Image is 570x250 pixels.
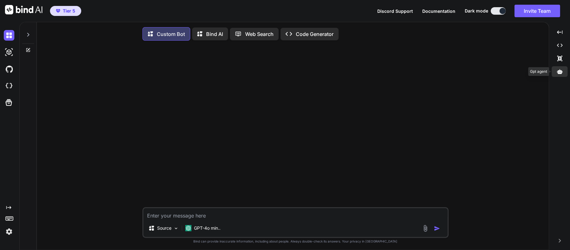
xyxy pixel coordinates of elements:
img: GPT-4o mini [185,225,191,231]
img: premium [56,9,60,13]
span: Dark mode [465,8,488,14]
p: Custom Bot [157,30,185,38]
img: githubDark [4,64,14,74]
div: Gpt agent [528,67,549,76]
p: GPT-4o min.. [194,225,221,231]
p: Bind AI [206,30,223,38]
p: Code Generator [296,30,334,38]
img: Bind AI [5,5,42,14]
span: Tier 5 [63,8,75,14]
img: icon [434,225,440,232]
p: Web Search [245,30,274,38]
img: settings [4,226,14,237]
button: Invite Team [514,5,560,17]
img: Pick Models [173,226,179,231]
img: cloudideIcon [4,81,14,91]
img: darkAi-studio [4,47,14,57]
button: Discord Support [377,8,413,14]
img: attachment [422,225,429,232]
button: Documentation [422,8,455,14]
img: darkChat [4,30,14,41]
p: Source [157,225,171,231]
p: Bind can provide inaccurate information, including about people. Always double-check its answers.... [142,239,449,244]
button: premiumTier 5 [50,6,81,16]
